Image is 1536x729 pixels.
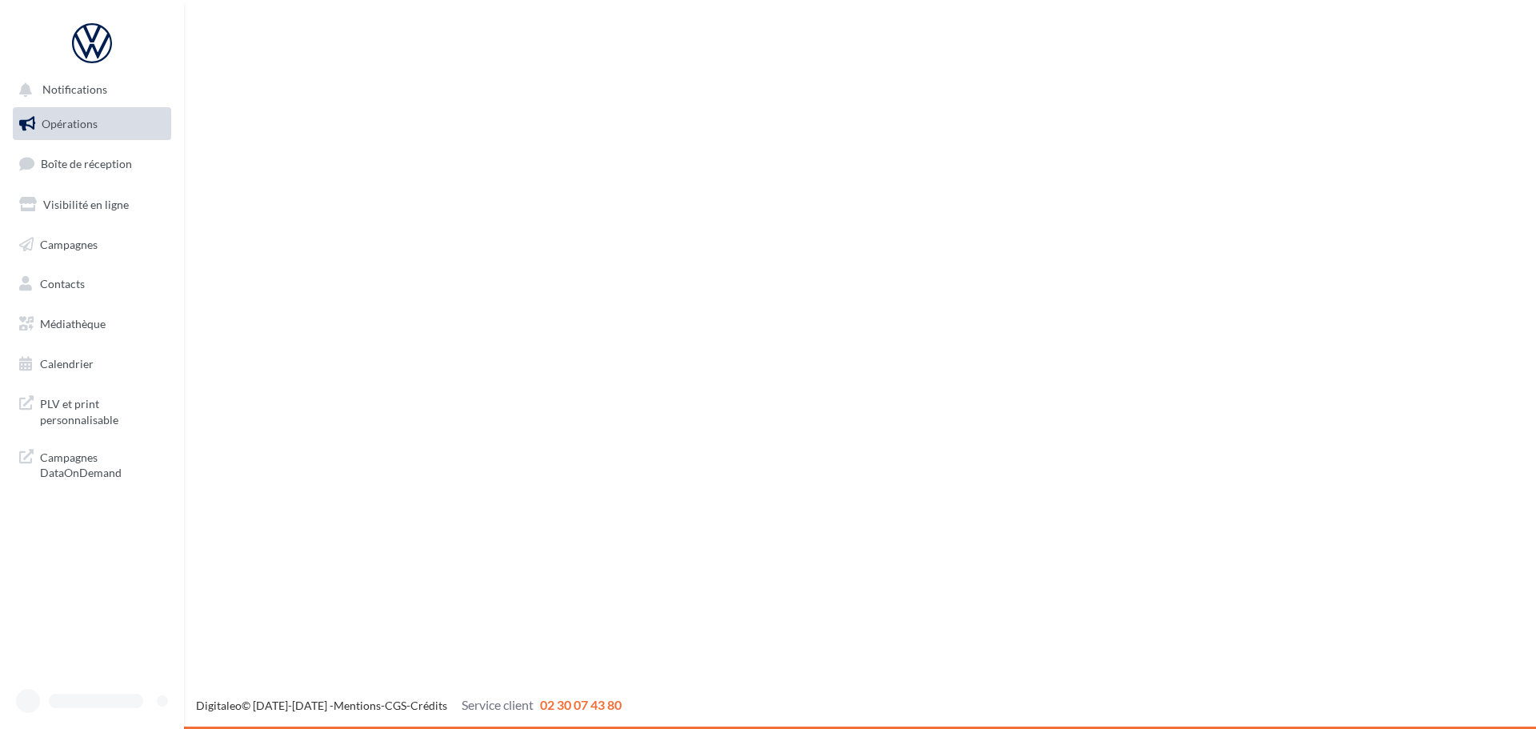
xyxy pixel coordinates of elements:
[196,699,242,712] a: Digitaleo
[385,699,406,712] a: CGS
[43,198,129,211] span: Visibilité en ligne
[40,317,106,330] span: Médiathèque
[10,228,174,262] a: Campagnes
[40,447,165,481] span: Campagnes DataOnDemand
[10,440,174,487] a: Campagnes DataOnDemand
[40,357,94,371] span: Calendrier
[42,117,98,130] span: Opérations
[10,107,174,141] a: Opérations
[196,699,622,712] span: © [DATE]-[DATE] - - -
[10,387,174,434] a: PLV et print personnalisable
[10,267,174,301] a: Contacts
[10,307,174,341] a: Médiathèque
[10,347,174,381] a: Calendrier
[10,146,174,181] a: Boîte de réception
[40,237,98,250] span: Campagnes
[410,699,447,712] a: Crédits
[334,699,381,712] a: Mentions
[42,83,107,97] span: Notifications
[40,277,85,290] span: Contacts
[540,697,622,712] span: 02 30 07 43 80
[40,393,165,427] span: PLV et print personnalisable
[41,157,132,170] span: Boîte de réception
[10,188,174,222] a: Visibilité en ligne
[462,697,534,712] span: Service client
